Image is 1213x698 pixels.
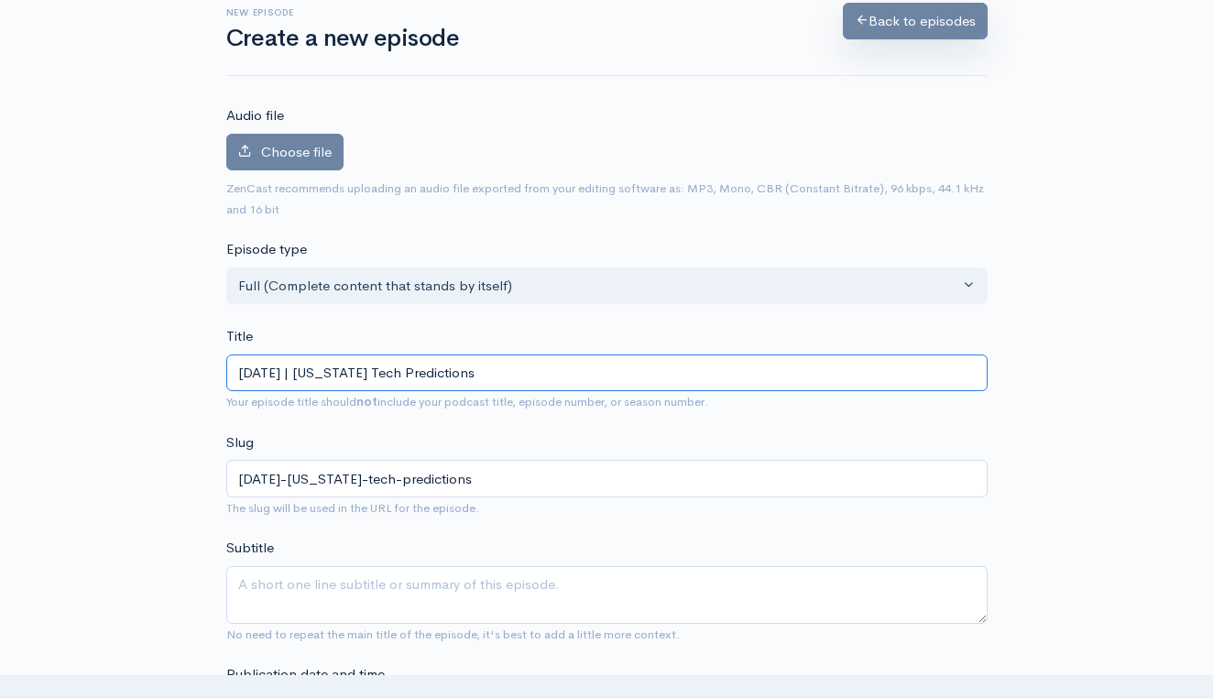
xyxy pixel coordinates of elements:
div: Full (Complete content that stands by itself) [238,276,959,297]
strong: not [356,394,377,409]
span: Choose file [261,143,332,160]
input: What is the episode's title? [226,354,988,392]
small: Your episode title should include your podcast title, episode number, or season number. [226,394,708,409]
small: No need to repeat the main title of the episode, it's best to add a little more context. [226,627,680,642]
label: Episode type [226,239,307,260]
button: Full (Complete content that stands by itself) [226,267,988,305]
small: The slug will be used in the URL for the episode. [226,500,479,516]
small: ZenCast recommends uploading an audio file exported from your editing software as: MP3, Mono, CBR... [226,180,984,217]
label: Publication date and time [226,664,385,685]
label: Audio file [226,105,284,126]
input: title-of-episode [226,460,988,497]
h6: New episode [226,7,821,17]
h1: Create a new episode [226,26,821,52]
label: Slug [226,432,254,453]
a: Back to episodes [843,3,988,40]
label: Subtitle [226,538,274,559]
label: Title [226,326,253,347]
